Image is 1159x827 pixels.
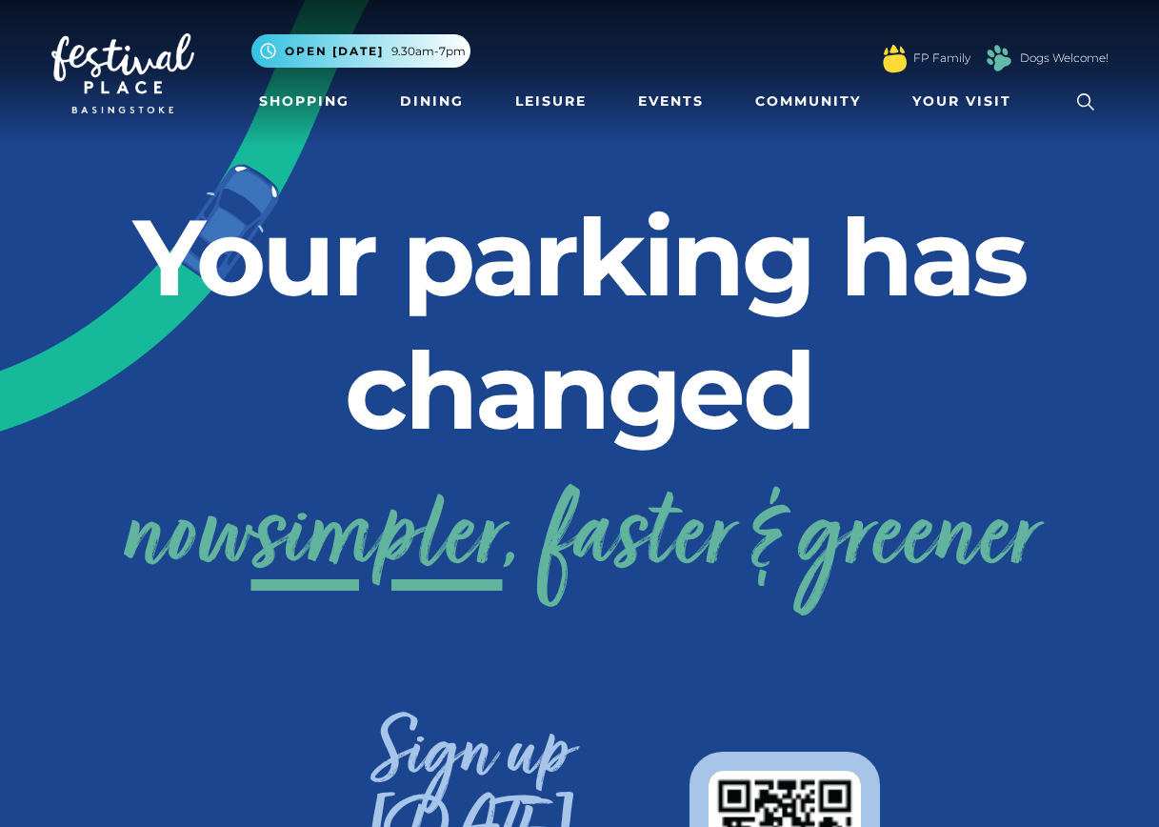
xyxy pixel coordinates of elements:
a: Community [748,84,869,119]
a: Your Visit [905,84,1029,119]
a: FP Family [913,50,970,67]
a: nowsimpler, faster & greener [123,464,1037,616]
span: Your Visit [912,91,1011,111]
h2: Your parking has changed [51,191,1109,457]
a: Dining [392,84,471,119]
button: Open [DATE] 9.30am-7pm [251,34,470,68]
span: simpler [251,464,503,616]
a: Shopping [251,84,357,119]
a: Leisure [508,84,594,119]
img: Festival Place Logo [51,33,194,113]
span: Open [DATE] [285,43,384,60]
a: Dogs Welcome! [1020,50,1109,67]
span: 9.30am-7pm [391,43,466,60]
a: Events [630,84,711,119]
